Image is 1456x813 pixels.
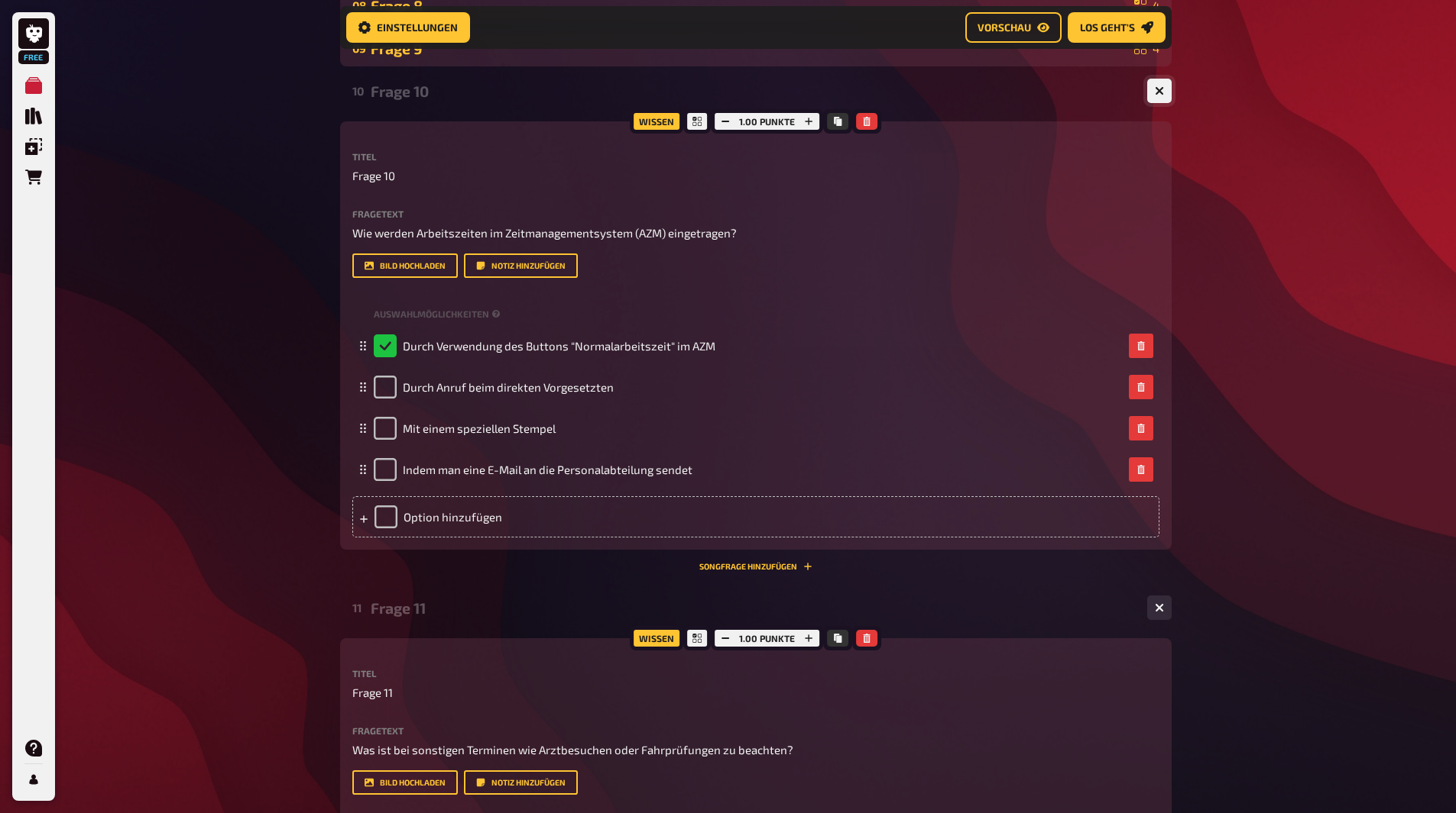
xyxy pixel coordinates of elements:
[352,726,1159,735] label: Fragetext
[699,562,812,571] button: Songfrage hinzufügen
[352,84,365,98] div: 10
[352,496,1159,537] div: Option hinzufügen
[403,380,614,394] span: Durch Anruf beim direkten Vorgesetzten
[978,22,1031,33] span: Vorschau
[965,12,1062,43] button: Vorschau
[1080,22,1135,33] span: Los geht's
[711,626,823,650] div: 1.00 Punkte
[377,22,458,33] span: Einstellungen
[352,152,1159,161] label: Titel
[371,82,1135,100] div: Frage 10
[352,209,1159,218] label: Fragetext
[630,109,683,134] div: Wissen
[464,770,578,795] button: Notiz hinzufügen
[20,53,47,62] span: Free
[403,339,715,353] span: Durch Verwendung des Buttons "Normalarbeitszeit" im AZM
[371,599,1135,617] div: Frage 11
[352,669,1159,678] label: Titel
[352,684,393,702] span: Frage 11
[464,253,578,278] button: Notiz hinzufügen
[352,601,365,615] div: 11
[711,109,823,134] div: 1.00 Punkte
[352,743,793,757] span: Was ist bei sonstigen Terminen wie Arztbesuchen oder Fahrprüfungen zu beachten?
[346,12,470,43] button: Einstellungen
[827,113,848,130] button: Kopieren
[630,626,683,650] div: Wissen
[1068,12,1166,43] button: Los geht's
[352,253,458,278] button: Bild hochladen
[352,770,458,795] button: Bild hochladen
[403,463,692,476] span: Indem man eine E-Mail an die Personalabteilung sendet
[352,226,737,240] span: Wie werden Arbeitszeiten im Zeitmanagementsystem (AZM) eingetragen?
[827,630,848,647] button: Kopieren
[403,421,556,435] span: Mit einem speziellen Stempel
[374,308,489,321] span: Auswahlmöglichkeiten
[352,167,395,185] span: Frage 10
